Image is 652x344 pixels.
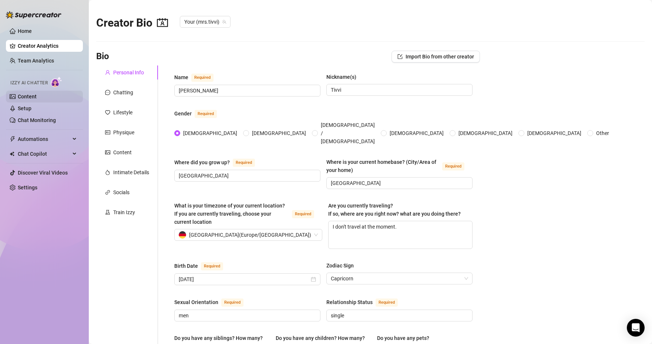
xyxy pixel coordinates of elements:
span: thunderbolt [10,136,16,142]
span: contacts [157,17,168,28]
span: import [397,54,403,59]
span: [DEMOGRAPHIC_DATA] / [DEMOGRAPHIC_DATA] [318,121,378,145]
textarea: I don't travel at the moment. [329,221,472,249]
span: [GEOGRAPHIC_DATA] ( Europe/[GEOGRAPHIC_DATA] ) [189,229,311,240]
a: Content [18,94,37,100]
a: Chat Monitoring [18,117,56,123]
label: Do you have any children? How many? [276,334,370,342]
label: Sexual Orientation [174,298,252,307]
span: Required [201,262,223,270]
a: Settings [18,185,37,190]
img: logo-BBDzfeDw.svg [6,11,61,18]
label: Relationship Status [326,298,406,307]
input: Birth Date [179,275,309,283]
label: Do you have any siblings? How many? [174,334,268,342]
span: Capricorn [331,273,468,284]
label: Where is your current homebase? (City/Area of your home) [326,158,473,174]
div: Do you have any pets? [377,334,429,342]
span: [DEMOGRAPHIC_DATA] [387,129,447,137]
span: Automations [18,133,70,145]
span: Required [195,110,217,118]
a: Home [18,28,32,34]
label: Do you have any pets? [377,334,434,342]
span: fire [105,170,110,175]
label: Nickname(s) [326,73,362,81]
a: Team Analytics [18,58,54,64]
div: Do you have any children? How many? [276,334,365,342]
div: Open Intercom Messenger [627,319,645,337]
div: Nickname(s) [326,73,356,81]
div: Physique [113,128,134,136]
div: Train Izzy [113,208,135,216]
div: Content [113,148,132,156]
a: Setup [18,105,31,111]
div: Chatting [113,88,133,97]
span: idcard [105,130,110,135]
span: Required [292,210,314,218]
div: Personal Info [113,68,144,77]
span: Required [233,159,255,167]
span: user [105,70,110,75]
span: Are you currently traveling? If so, where are you right now? what are you doing there? [328,203,461,217]
div: Name [174,73,188,81]
div: Intimate Details [113,168,149,176]
span: Import Bio from other creator [406,54,474,60]
div: Gender [174,109,192,118]
span: [DEMOGRAPHIC_DATA] [456,129,515,137]
input: Where did you grow up? [179,172,315,180]
div: Where did you grow up? [174,158,230,166]
input: Where is your current homebase? (City/Area of your home) [331,179,467,187]
input: Nickname(s) [331,86,467,94]
span: experiment [105,210,110,215]
span: [DEMOGRAPHIC_DATA] [180,129,240,137]
label: Birth Date [174,262,231,270]
span: team [222,20,226,24]
span: picture [105,150,110,155]
span: Required [221,299,243,307]
label: Name [174,73,222,82]
span: [DEMOGRAPHIC_DATA] [524,129,584,137]
span: Izzy AI Chatter [10,80,48,87]
label: Gender [174,109,225,118]
label: Where did you grow up? [174,158,263,167]
div: Do you have any siblings? How many? [174,334,263,342]
input: Sexual Orientation [179,311,315,320]
a: Discover Viral Videos [18,170,68,176]
img: de [179,231,186,239]
label: Zodiac Sign [326,262,359,270]
img: AI Chatter [51,77,62,87]
div: Lifestyle [113,108,132,117]
span: message [105,90,110,95]
span: Required [376,299,398,307]
span: [DEMOGRAPHIC_DATA] [249,129,309,137]
span: heart [105,110,110,115]
h2: Creator Bio [96,16,168,30]
span: Required [442,162,464,171]
span: Your (mrs.tivvi) [184,16,226,27]
div: Relationship Status [326,298,373,306]
span: link [105,190,110,195]
div: Where is your current homebase? (City/Area of your home) [326,158,439,174]
div: Sexual Orientation [174,298,218,306]
span: Chat Copilot [18,148,70,160]
img: Chat Copilot [10,151,14,156]
div: Zodiac Sign [326,262,354,270]
span: What is your timezone of your current location? If you are currently traveling, choose your curre... [174,203,285,225]
div: Birth Date [174,262,198,270]
a: Creator Analytics [18,40,77,52]
div: Socials [113,188,130,196]
button: Import Bio from other creator [391,51,480,63]
span: Required [191,74,214,82]
span: Other [593,129,612,137]
h3: Bio [96,51,109,63]
input: Relationship Status [331,311,467,320]
input: Name [179,87,315,95]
